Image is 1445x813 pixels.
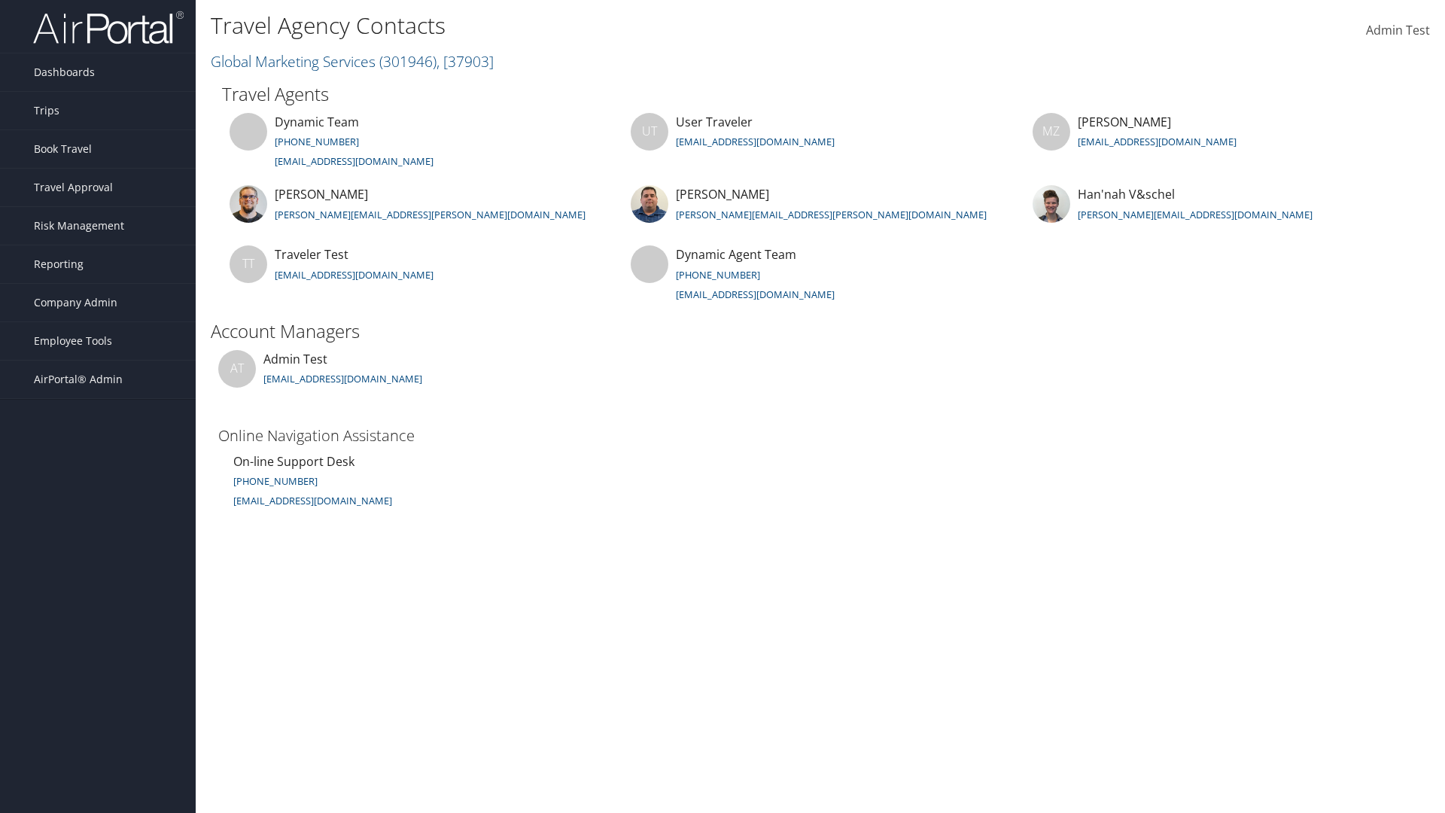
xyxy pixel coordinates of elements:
span: Company Admin [34,284,117,321]
a: [PHONE_NUMBER] [676,268,760,282]
a: [PERSON_NAME][EMAIL_ADDRESS][PERSON_NAME][DOMAIN_NAME] [676,208,987,221]
a: [PHONE_NUMBER] [275,135,359,148]
span: Book Travel [34,130,92,168]
span: Reporting [34,245,84,283]
a: Admin Test [1366,8,1430,54]
div: TT [230,245,267,283]
span: [PERSON_NAME] [1078,114,1171,130]
span: ( 301946 ) [379,51,437,72]
img: hannah-vaschel.jpg [1033,185,1070,223]
span: On-line Support Desk [233,453,354,470]
a: Global Marketing Services [211,51,494,72]
a: [PERSON_NAME][EMAIL_ADDRESS][DOMAIN_NAME] [1078,208,1313,221]
span: Admin Test [1366,22,1430,38]
a: [EMAIL_ADDRESS][DOMAIN_NAME] [1078,135,1237,148]
span: Han'nah V&schel [1078,186,1175,202]
div: UT [631,113,668,151]
a: [EMAIL_ADDRESS][DOMAIN_NAME] [233,492,392,508]
span: Dynamic Team [275,114,359,130]
span: AirPortal® Admin [34,361,123,398]
a: [EMAIL_ADDRESS][DOMAIN_NAME] [275,154,433,168]
img: kyle-casazza.jpg [631,185,668,223]
span: , [ 37903 ] [437,51,494,72]
span: Risk Management [34,207,124,245]
h2: Travel Agents [222,81,1419,107]
span: Dynamic Agent Team [676,246,796,263]
div: AT [218,350,256,388]
span: User Traveler [676,114,753,130]
span: [PERSON_NAME] [275,186,368,202]
h3: Online Navigation Assistance [218,425,510,446]
span: Travel Approval [34,169,113,206]
span: Employee Tools [34,322,112,360]
a: [PERSON_NAME][EMAIL_ADDRESS][PERSON_NAME][DOMAIN_NAME] [275,208,586,221]
a: [EMAIL_ADDRESS][DOMAIN_NAME] [263,372,422,385]
span: Dashboards [34,53,95,91]
a: [EMAIL_ADDRESS][DOMAIN_NAME] [676,288,835,301]
img: jeff-curtis.jpg [230,185,267,223]
span: [PERSON_NAME] [676,186,769,202]
h1: Travel Agency Contacts [211,10,1024,41]
span: Admin Test [263,351,327,367]
a: [EMAIL_ADDRESS][DOMAIN_NAME] [275,268,433,282]
span: Trips [34,92,59,129]
div: MZ [1033,113,1070,151]
a: [PHONE_NUMBER] [233,474,318,488]
a: [EMAIL_ADDRESS][DOMAIN_NAME] [676,135,835,148]
span: Traveler Test [275,246,348,263]
small: [EMAIL_ADDRESS][DOMAIN_NAME] [233,494,392,507]
img: airportal-logo.png [33,10,184,45]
